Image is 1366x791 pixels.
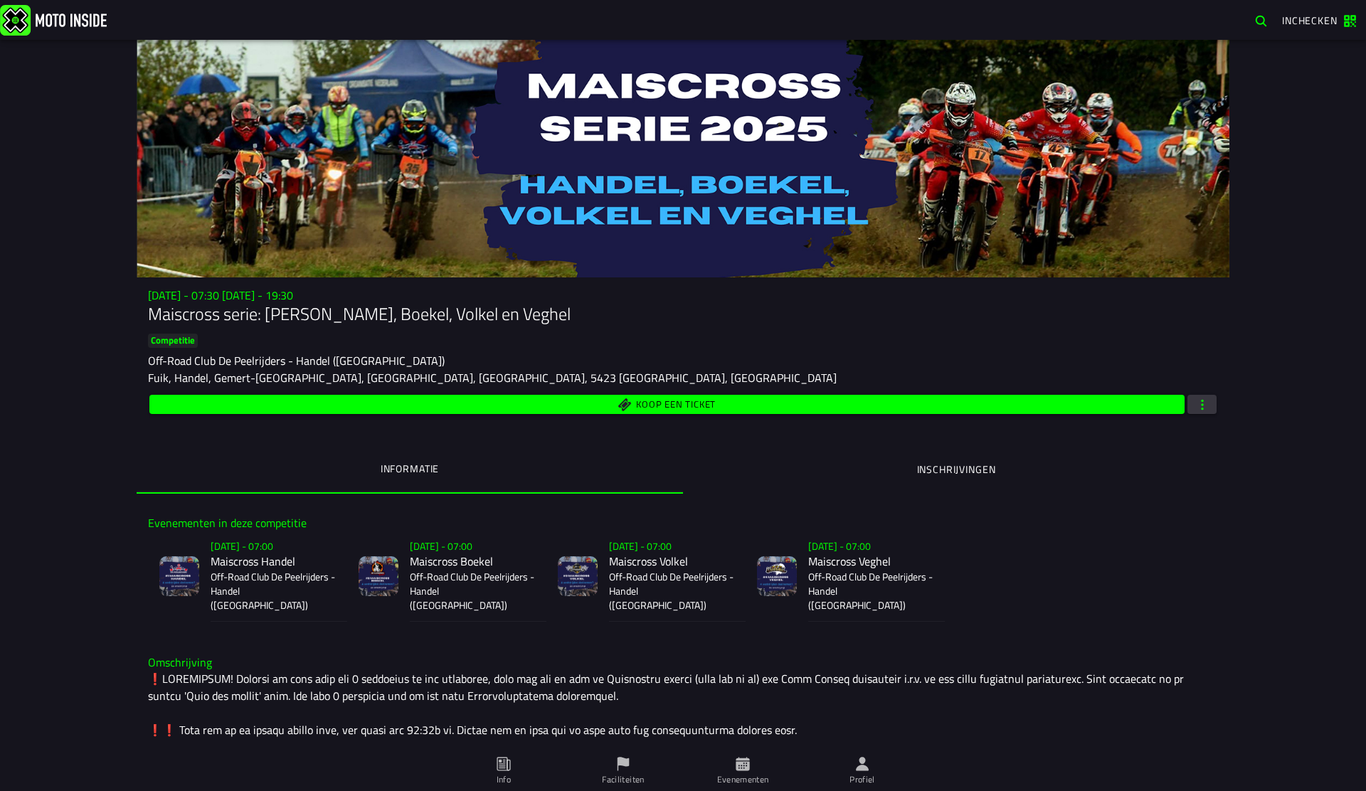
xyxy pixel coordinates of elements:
p: Off-Road Club De Peelrijders - Handel ([GEOGRAPHIC_DATA]) [410,570,535,612]
h2: Maiscross Boekel [410,555,535,568]
ion-text: [DATE] - 07:00 [808,538,871,553]
h2: Maiscross Handel [211,555,336,568]
p: Off-Road Club De Peelrijders - Handel ([GEOGRAPHIC_DATA]) [609,570,734,612]
img: event-image [359,556,398,596]
ion-text: Competitie [151,333,195,347]
ion-label: Info [497,773,511,786]
ion-label: Profiel [849,773,875,786]
ion-text: Off-Road Club De Peelrijders - Handel ([GEOGRAPHIC_DATA]) [148,352,445,369]
h3: Evenementen in deze competitie [148,516,1218,530]
h3: Omschrijving [148,656,1218,669]
h3: [DATE] - 07:30 [DATE] - 19:30 [148,289,1218,302]
ion-text: [DATE] - 07:00 [609,538,672,553]
ion-label: Evenementen [717,773,769,786]
ion-text: [DATE] - 07:00 [410,538,472,553]
img: event-image [159,556,199,596]
img: event-image [558,556,598,596]
span: Koop een ticket [636,400,716,409]
a: Inchecken [1275,8,1363,32]
h2: Maiscross Volkel [609,555,734,568]
span: Inchecken [1282,13,1338,28]
h2: Maiscross Veghel [808,555,933,568]
p: Off-Road Club De Peelrijders - Handel ([GEOGRAPHIC_DATA]) [211,570,336,612]
ion-text: Fuik, Handel, Gemert-[GEOGRAPHIC_DATA], [GEOGRAPHIC_DATA], [GEOGRAPHIC_DATA], 5423 [GEOGRAPHIC_DA... [148,369,837,386]
ion-text: [DATE] - 07:00 [211,538,273,553]
img: event-image [757,556,797,596]
p: Off-Road Club De Peelrijders - Handel ([GEOGRAPHIC_DATA]) [808,570,933,612]
ion-label: Faciliteiten [602,773,644,786]
h1: Maiscross serie: [PERSON_NAME], Boekel, Volkel en Veghel [148,302,1218,325]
